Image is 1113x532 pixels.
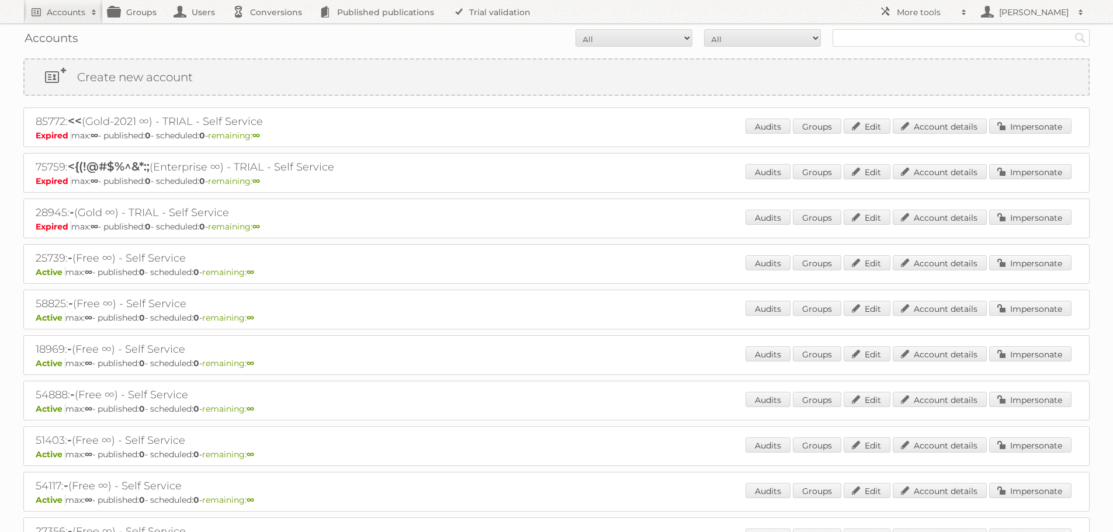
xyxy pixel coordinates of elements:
strong: ∞ [247,358,254,368]
span: <{(!@#$%^&*:; [68,159,150,173]
p: max: - published: - scheduled: - [36,267,1077,277]
h2: 85772: (Gold-2021 ∞) - TRIAL - Self Service [36,114,445,129]
h2: 51403: (Free ∞) - Self Service [36,433,445,448]
a: Account details [893,437,987,453]
strong: ∞ [85,404,92,414]
strong: 0 [139,312,145,323]
strong: 0 [193,449,199,460]
span: - [67,433,72,447]
p: max: - published: - scheduled: - [36,449,1077,460]
span: Expired [36,221,71,232]
a: Create new account [25,60,1088,95]
span: - [67,342,72,356]
a: Audits [746,483,790,498]
strong: ∞ [247,267,254,277]
span: remaining: [202,495,254,505]
span: remaining: [208,221,260,232]
strong: 0 [145,130,151,141]
a: Impersonate [989,119,1072,134]
strong: ∞ [247,495,254,505]
a: Groups [793,483,841,498]
span: - [70,205,74,219]
h2: 18969: (Free ∞) - Self Service [36,342,445,357]
a: Account details [893,119,987,134]
a: Groups [793,346,841,361]
span: Active [36,358,65,368]
a: Account details [893,392,987,407]
h2: 54888: (Free ∞) - Self Service [36,387,445,402]
a: Edit [844,164,890,179]
strong: ∞ [85,312,92,323]
span: remaining: [208,130,260,141]
span: << [68,114,82,128]
strong: 0 [193,404,199,414]
strong: 0 [139,358,145,368]
span: - [70,387,75,401]
span: Active [36,312,65,323]
a: Edit [844,437,890,453]
a: Impersonate [989,164,1072,179]
strong: 0 [139,404,145,414]
a: Account details [893,210,987,225]
strong: ∞ [85,358,92,368]
a: Edit [844,255,890,270]
h2: Accounts [47,6,85,18]
a: Audits [746,392,790,407]
a: Edit [844,210,890,225]
strong: 0 [193,358,199,368]
a: Groups [793,255,841,270]
a: Impersonate [989,392,1072,407]
span: remaining: [202,449,254,460]
strong: 0 [199,130,205,141]
a: Impersonate [989,346,1072,361]
strong: 0 [199,221,205,232]
h2: 75759: (Enterprise ∞) - TRIAL - Self Service [36,159,445,175]
a: Audits [746,255,790,270]
strong: ∞ [247,449,254,460]
a: Groups [793,210,841,225]
p: max: - published: - scheduled: - [36,176,1077,186]
a: Impersonate [989,301,1072,316]
span: remaining: [202,267,254,277]
span: Active [36,267,65,277]
a: Edit [844,392,890,407]
a: Groups [793,437,841,453]
strong: ∞ [252,176,260,186]
p: max: - published: - scheduled: - [36,130,1077,141]
a: Impersonate [989,437,1072,453]
strong: 0 [193,312,199,323]
a: Account details [893,483,987,498]
a: Edit [844,301,890,316]
span: Expired [36,176,71,186]
strong: 0 [199,176,205,186]
strong: 0 [139,267,145,277]
span: Active [36,404,65,414]
p: max: - published: - scheduled: - [36,221,1077,232]
strong: 0 [193,495,199,505]
a: Impersonate [989,210,1072,225]
a: Groups [793,301,841,316]
a: Audits [746,210,790,225]
a: Account details [893,301,987,316]
span: remaining: [202,312,254,323]
h2: [PERSON_NAME] [996,6,1072,18]
strong: ∞ [85,495,92,505]
strong: ∞ [247,312,254,323]
a: Edit [844,346,890,361]
strong: ∞ [91,221,98,232]
span: remaining: [208,176,260,186]
a: Edit [844,119,890,134]
a: Audits [746,346,790,361]
a: Account details [893,255,987,270]
span: Active [36,449,65,460]
a: Groups [793,119,841,134]
p: max: - published: - scheduled: - [36,404,1077,414]
h2: 28945: (Gold ∞) - TRIAL - Self Service [36,205,445,220]
a: Audits [746,301,790,316]
span: remaining: [202,404,254,414]
h2: 58825: (Free ∞) - Self Service [36,296,445,311]
h2: 25739: (Free ∞) - Self Service [36,251,445,266]
strong: 0 [193,267,199,277]
input: Search [1072,29,1089,47]
a: Impersonate [989,255,1072,270]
